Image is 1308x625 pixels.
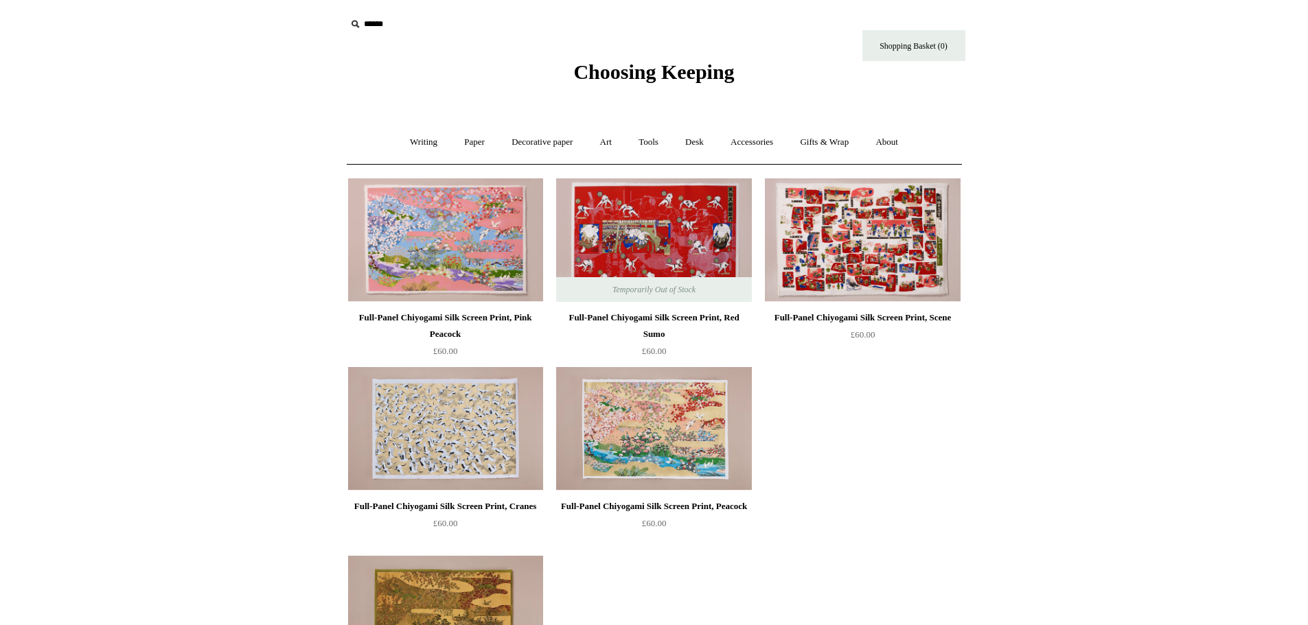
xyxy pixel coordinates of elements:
[768,309,956,326] div: Full-Panel Chiyogami Silk Screen Print, Scene
[348,309,543,366] a: Full-Panel Chiyogami Silk Screen Print, Pink Peacock £60.00
[642,518,667,528] span: £60.00
[560,309,748,342] div: Full-Panel Chiyogami Silk Screen Print, Red Sumo
[560,498,748,515] div: Full-Panel Chiyogami Silk Screen Print, Peacock
[556,367,751,491] img: Full-Panel Chiyogami Silk Screen Print, Peacock
[556,498,751,554] a: Full-Panel Chiyogami Silk Screen Print, Peacock £60.00
[573,60,734,83] span: Choosing Keeping
[556,367,751,491] a: Full-Panel Chiyogami Silk Screen Print, Peacock Full-Panel Chiyogami Silk Screen Print, Peacock
[765,178,960,302] img: Full-Panel Chiyogami Silk Screen Print, Scene
[765,309,960,366] a: Full-Panel Chiyogami Silk Screen Print, Scene £60.00
[765,178,960,302] a: Full-Panel Chiyogami Silk Screen Print, Scene Full-Panel Chiyogami Silk Screen Print, Scene
[556,178,751,302] a: Full-Panel Chiyogami Silk Screen Print, Red Sumo Full-Panel Chiyogami Silk Screen Print, Red Sumo...
[863,124,910,161] a: About
[788,124,861,161] a: Gifts & Wrap
[556,178,751,302] img: Full-Panel Chiyogami Silk Screen Print, Red Sumo
[452,124,497,161] a: Paper
[499,124,585,161] a: Decorative paper
[626,124,671,161] a: Tools
[433,518,458,528] span: £60.00
[673,124,716,161] a: Desk
[348,367,543,491] img: Full-Panel Chiyogami Silk Screen Print, Cranes
[862,30,965,61] a: Shopping Basket (0)
[718,124,785,161] a: Accessories
[851,329,875,340] span: £60.00
[348,498,543,554] a: Full-Panel Chiyogami Silk Screen Print, Cranes £60.00
[348,367,543,491] a: Full-Panel Chiyogami Silk Screen Print, Cranes Full-Panel Chiyogami Silk Screen Print, Cranes
[556,309,751,366] a: Full-Panel Chiyogami Silk Screen Print, Red Sumo £60.00
[352,309,540,342] div: Full-Panel Chiyogami Silk Screen Print, Pink Peacock
[588,124,624,161] a: Art
[433,346,458,356] span: £60.00
[348,178,543,302] a: Full-Panel Chiyogami Silk Screen Print, Pink Peacock Full-Panel Chiyogami Silk Screen Print, Pink...
[352,498,540,515] div: Full-Panel Chiyogami Silk Screen Print, Cranes
[642,346,667,356] span: £60.00
[398,124,450,161] a: Writing
[573,71,734,81] a: Choosing Keeping
[599,277,709,302] span: Temporarily Out of Stock
[348,178,543,302] img: Full-Panel Chiyogami Silk Screen Print, Pink Peacock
